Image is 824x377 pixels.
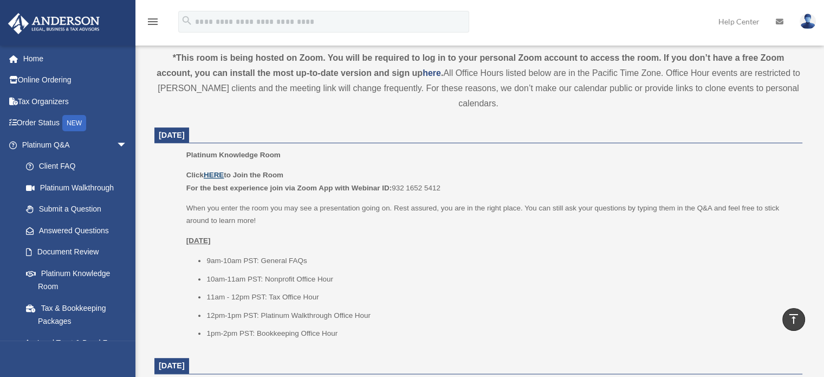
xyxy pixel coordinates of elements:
a: Land Trust & Deed Forum [15,332,144,354]
span: arrow_drop_down [116,134,138,156]
a: Platinum Knowledge Room [15,263,138,297]
div: NEW [62,115,86,131]
a: menu [146,19,159,28]
i: search [181,15,193,27]
strong: *This room is being hosted on Zoom. You will be required to log in to your personal Zoom account ... [157,53,784,78]
u: [DATE] [186,237,211,245]
a: vertical_align_top [782,308,805,331]
a: Submit a Question [15,199,144,220]
li: 12pm-1pm PST: Platinum Walkthrough Office Hour [206,309,795,322]
b: For the best experience join via Zoom App with Webinar ID: [186,184,392,192]
span: Platinum Knowledge Room [186,151,281,159]
a: Answered Questions [15,220,144,241]
strong: . [441,68,443,78]
img: Anderson Advisors Platinum Portal [5,13,103,34]
b: Click to Join the Room [186,171,283,179]
div: All Office Hours listed below are in the Pacific Time Zone. Office Hour events are restricted to ... [154,50,802,111]
img: User Pic [800,14,816,29]
a: Order StatusNEW [8,112,144,135]
li: 11am - 12pm PST: Tax Office Hour [206,291,795,304]
a: Online Ordering [8,69,144,91]
a: HERE [204,171,224,179]
i: menu [146,15,159,28]
li: 9am-10am PST: General FAQs [206,254,795,267]
a: Platinum Walkthrough [15,177,144,199]
i: vertical_align_top [787,312,800,325]
a: Tax & Bookkeeping Packages [15,297,144,332]
a: Client FAQ [15,156,144,177]
li: 10am-11am PST: Nonprofit Office Hour [206,273,795,286]
p: When you enter the room you may see a presentation going on. Rest assured, you are in the right p... [186,202,795,227]
li: 1pm-2pm PST: Bookkeeping Office Hour [206,327,795,340]
span: [DATE] [159,361,185,370]
a: Tax Organizers [8,91,144,112]
span: [DATE] [159,131,185,139]
a: Home [8,48,144,69]
a: Platinum Q&Aarrow_drop_down [8,134,144,156]
a: Document Review [15,241,144,263]
p: 932 1652 5412 [186,169,795,194]
a: here [423,68,441,78]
